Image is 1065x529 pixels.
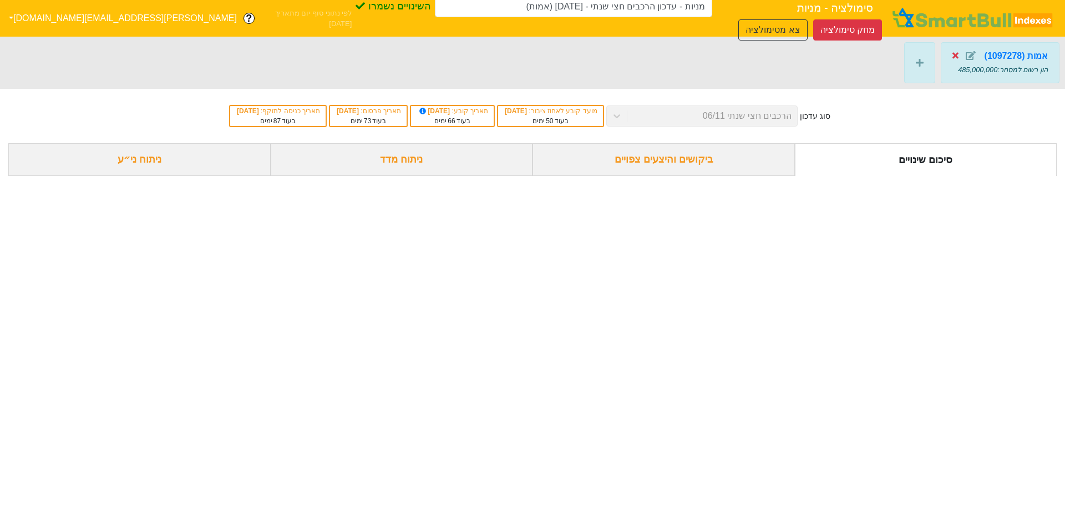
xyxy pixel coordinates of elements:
div: תאריך פרסום : [336,106,401,116]
span: [DATE] [237,107,261,115]
span: לפי נתוני סוף יום מתאריך [DATE] [261,8,352,29]
span: ? [246,11,252,26]
span: הון רשום למסחר : 485,000,000 [958,66,1048,74]
div: סוג עדכון [800,110,830,122]
div: מועד קובע לאחוז ציבור : [504,106,597,116]
div: בעוד ימים [504,116,597,126]
div: תאריך כניסה לתוקף : [236,106,320,116]
div: ניתוח מדד [271,143,533,176]
span: [DATE] [505,107,529,115]
button: מחק סימולציה [813,19,882,41]
span: 50 [546,117,553,125]
div: בעוד ימים [236,116,320,126]
img: SmartBull [890,7,1056,29]
button: צא מסימולציה [738,19,807,41]
div: ביקושים והיצעים צפויים [532,143,795,176]
span: 66 [448,117,455,125]
div: תאריך קובע : [417,106,488,116]
div: סיכום שינויים [795,143,1057,176]
span: [DATE] [337,107,361,115]
span: 73 [364,117,371,125]
strong: אמות (1097278) [985,51,1048,61]
div: ניתוח ני״ע [8,143,271,176]
span: 87 [273,117,281,125]
span: [DATE] [418,107,452,115]
div: בעוד ימים [336,116,401,126]
div: בעוד ימים [417,116,488,126]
